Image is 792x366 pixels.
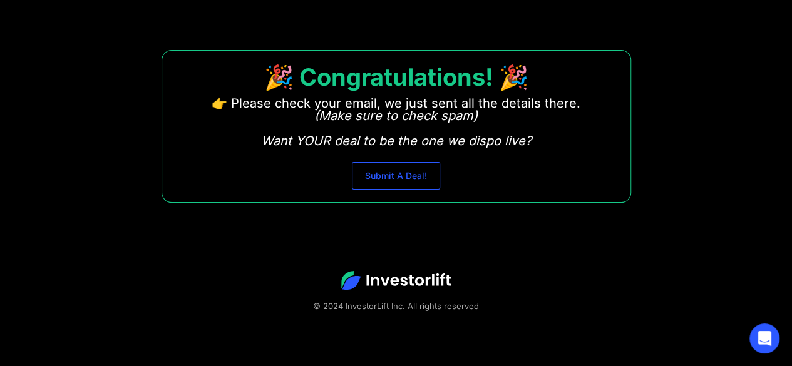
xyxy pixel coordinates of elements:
[264,63,528,91] strong: 🎉 Congratulations! 🎉
[261,108,532,148] em: (Make sure to check spam) Want YOUR deal to be the one we dispo live?
[352,162,440,190] a: Submit A Deal!
[44,300,748,312] div: © 2024 InvestorLift Inc. All rights reserved
[212,97,580,147] p: 👉 Please check your email, we just sent all the details there. ‍
[749,323,779,353] div: Open Intercom Messenger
